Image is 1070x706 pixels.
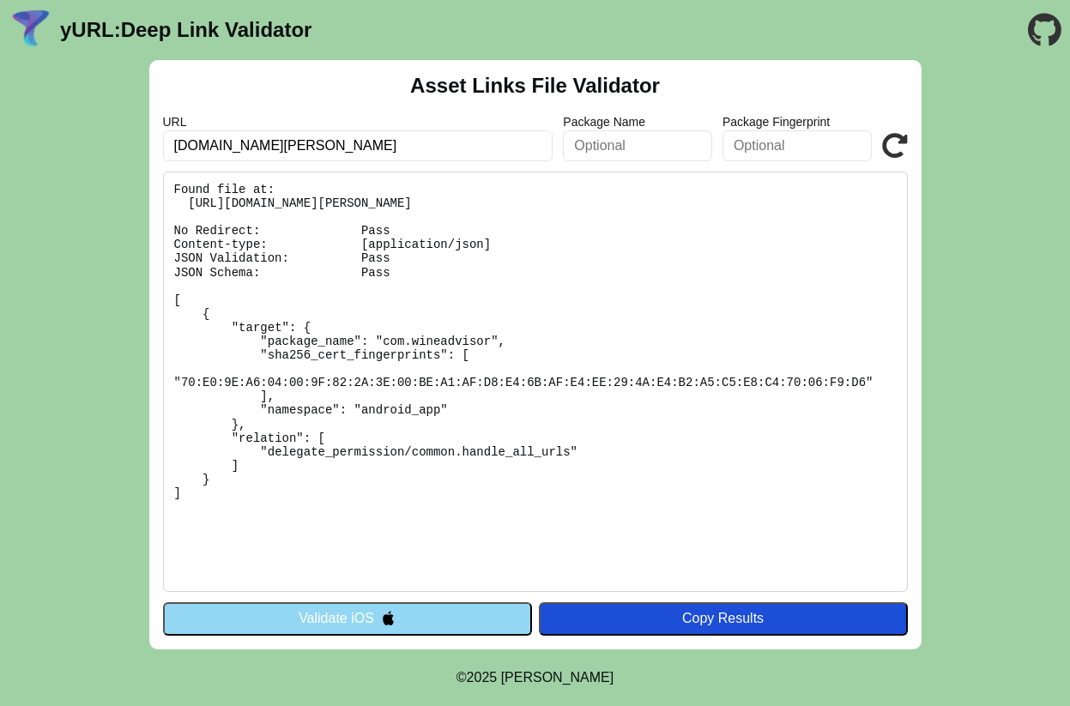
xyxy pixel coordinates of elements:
[163,130,553,161] input: Required
[501,670,614,685] a: Michael Ibragimchayev's Personal Site
[163,115,553,129] label: URL
[563,130,712,161] input: Optional
[722,115,872,129] label: Package Fingerprint
[722,130,872,161] input: Optional
[163,172,908,592] pre: Found file at: [URL][DOMAIN_NAME][PERSON_NAME] No Redirect: Pass Content-type: [application/json]...
[539,602,908,635] button: Copy Results
[381,611,396,625] img: appleIcon.svg
[60,18,311,42] a: yURL:Deep Link Validator
[410,74,660,98] h2: Asset Links File Validator
[563,115,712,129] label: Package Name
[9,8,53,52] img: yURL Logo
[456,649,614,706] footer: ©
[547,611,899,626] div: Copy Results
[163,602,532,635] button: Validate iOS
[467,670,498,685] span: 2025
